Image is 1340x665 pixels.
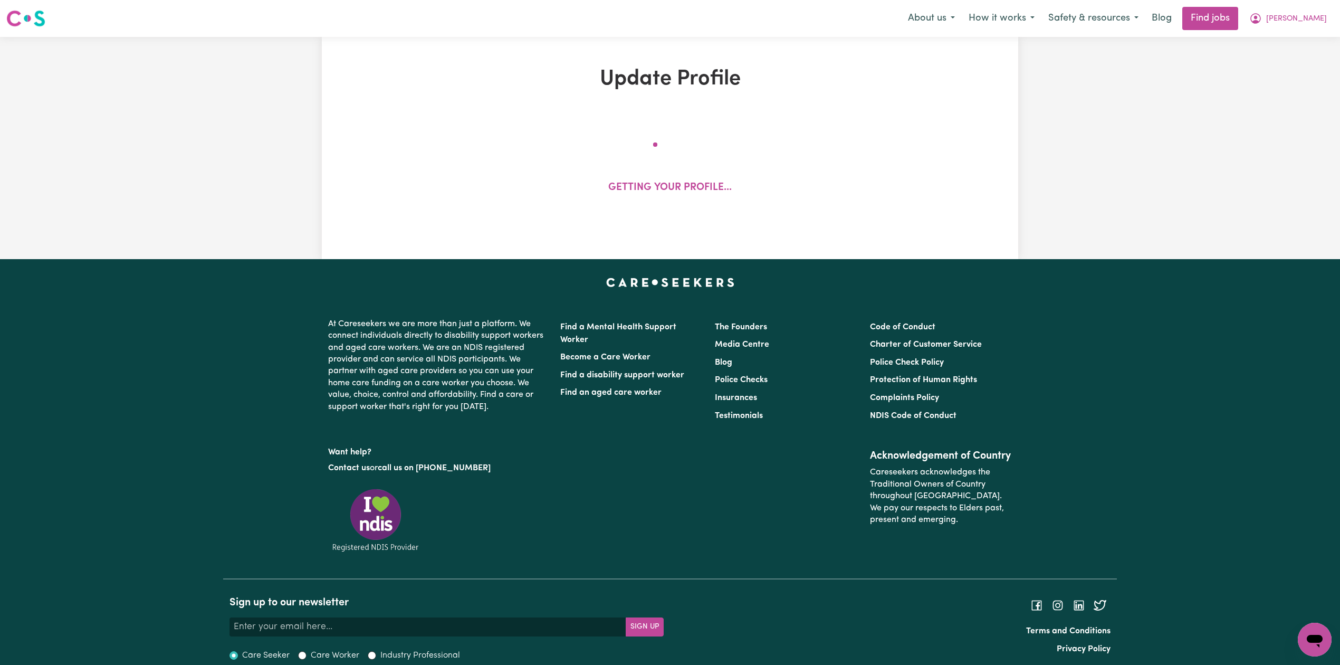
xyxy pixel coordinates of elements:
img: Careseekers logo [6,9,45,28]
a: Follow Careseekers on Facebook [1030,601,1043,610]
a: Careseekers logo [6,6,45,31]
a: Testimonials [715,412,763,420]
p: Getting your profile... [608,180,732,196]
a: Media Centre [715,340,769,349]
iframe: Button to launch messaging window [1298,623,1332,657]
a: Protection of Human Rights [870,376,977,384]
a: Careseekers home page [606,278,734,287]
a: Find a Mental Health Support Worker [560,323,676,344]
a: Blog [1145,7,1178,30]
button: How it works [962,7,1041,30]
p: or [328,458,548,478]
a: Police Checks [715,376,768,384]
a: Police Check Policy [870,358,944,367]
button: About us [901,7,962,30]
a: Follow Careseekers on Instagram [1051,601,1064,610]
a: Code of Conduct [870,323,935,331]
a: Find a disability support worker [560,371,684,379]
a: Find jobs [1182,7,1238,30]
label: Industry Professional [380,649,460,662]
span: [PERSON_NAME] [1266,13,1327,25]
h2: Acknowledgement of Country [870,450,1012,462]
p: Want help? [328,442,548,458]
p: Careseekers acknowledges the Traditional Owners of Country throughout [GEOGRAPHIC_DATA]. We pay o... [870,462,1012,530]
input: Enter your email here... [229,617,626,636]
button: My Account [1242,7,1334,30]
p: At Careseekers we are more than just a platform. We connect individuals directly to disability su... [328,314,548,417]
a: The Founders [715,323,767,331]
a: Terms and Conditions [1026,627,1111,635]
a: Follow Careseekers on Twitter [1094,601,1106,610]
a: call us on [PHONE_NUMBER] [378,464,491,472]
a: Become a Care Worker [560,353,650,362]
a: Charter of Customer Service [870,340,982,349]
a: Insurances [715,394,757,402]
a: Contact us [328,464,370,472]
a: Complaints Policy [870,394,939,402]
img: Registered NDIS provider [328,487,423,553]
button: Safety & resources [1041,7,1145,30]
a: Privacy Policy [1057,645,1111,653]
a: Find an aged care worker [560,388,662,397]
h1: Update Profile [444,66,896,92]
h2: Sign up to our newsletter [229,596,664,609]
label: Care Worker [311,649,359,662]
label: Care Seeker [242,649,290,662]
a: NDIS Code of Conduct [870,412,956,420]
a: Blog [715,358,732,367]
a: Follow Careseekers on LinkedIn [1073,601,1085,610]
button: Subscribe [626,617,664,636]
